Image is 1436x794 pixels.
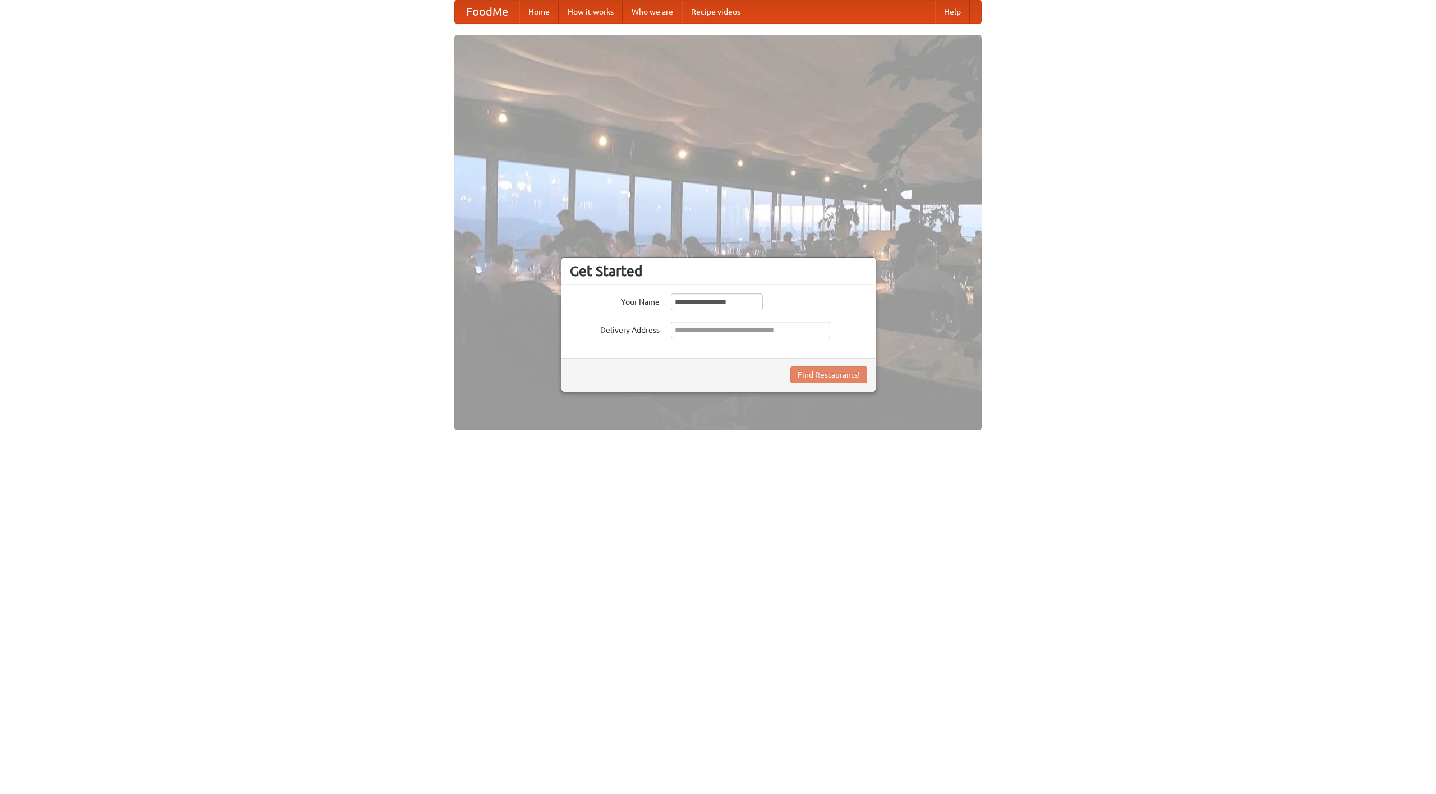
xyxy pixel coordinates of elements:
a: Who we are [623,1,682,23]
a: Recipe videos [682,1,749,23]
h3: Get Started [570,263,867,279]
a: How it works [559,1,623,23]
label: Your Name [570,293,660,307]
a: Home [519,1,559,23]
label: Delivery Address [570,322,660,336]
a: FoodMe [455,1,519,23]
a: Help [935,1,970,23]
button: Find Restaurants! [790,366,867,383]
